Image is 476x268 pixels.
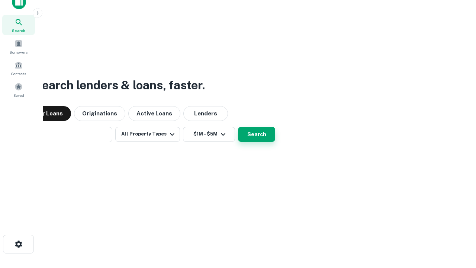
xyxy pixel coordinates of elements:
[439,208,476,244] iframe: Chat Widget
[128,106,180,121] button: Active Loans
[2,80,35,100] a: Saved
[12,28,25,33] span: Search
[10,49,28,55] span: Borrowers
[2,15,35,35] a: Search
[115,127,180,142] button: All Property Types
[2,58,35,78] a: Contacts
[2,36,35,57] a: Borrowers
[74,106,125,121] button: Originations
[13,92,24,98] span: Saved
[34,76,205,94] h3: Search lenders & loans, faster.
[183,106,228,121] button: Lenders
[11,71,26,77] span: Contacts
[238,127,275,142] button: Search
[183,127,235,142] button: $1M - $5M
